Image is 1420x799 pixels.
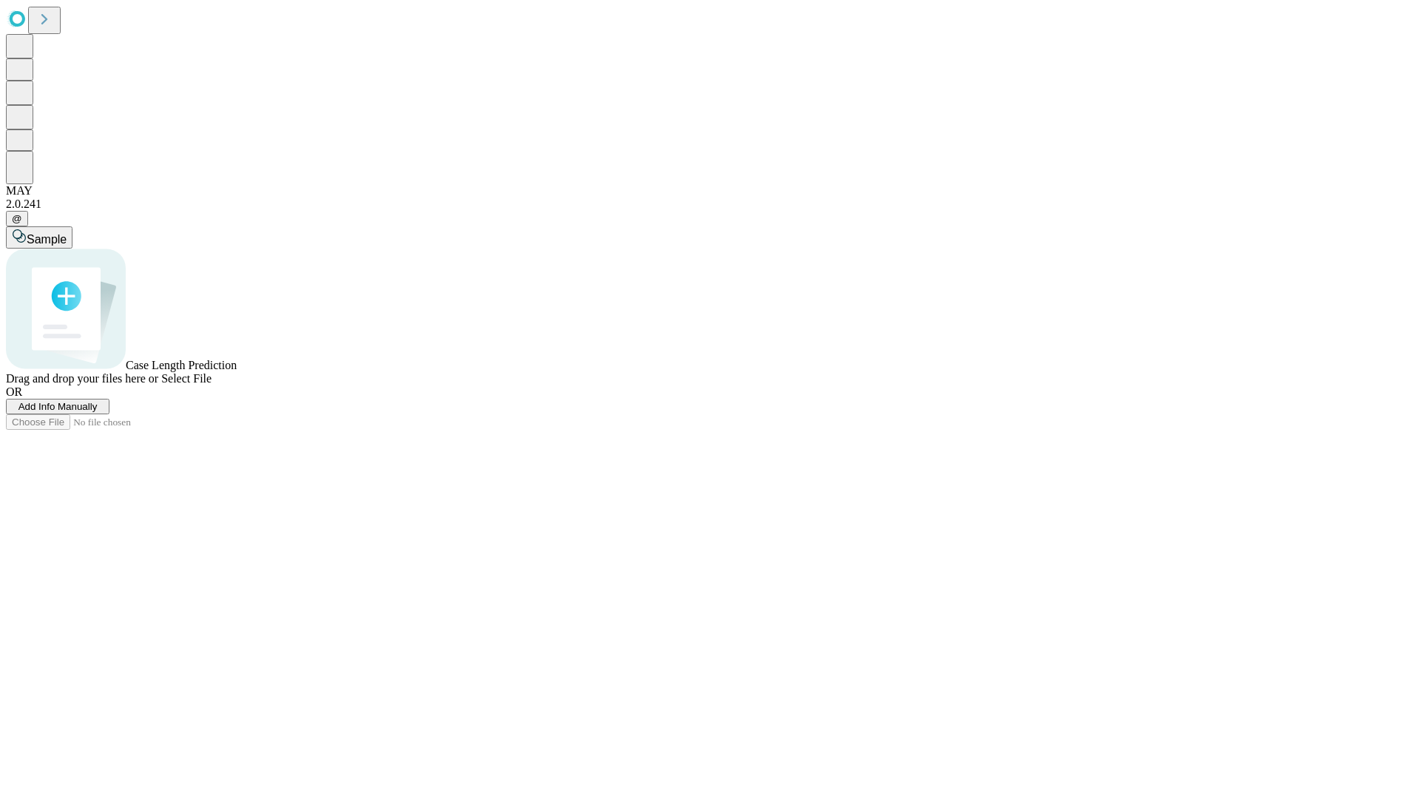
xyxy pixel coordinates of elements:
div: 2.0.241 [6,198,1414,211]
span: OR [6,385,22,398]
span: Drag and drop your files here or [6,372,158,385]
div: MAY [6,184,1414,198]
button: Add Info Manually [6,399,109,414]
span: Select File [161,372,212,385]
span: @ [12,213,22,224]
span: Case Length Prediction [126,359,237,371]
span: Sample [27,233,67,246]
span: Add Info Manually [18,401,98,412]
button: Sample [6,226,72,249]
button: @ [6,211,28,226]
